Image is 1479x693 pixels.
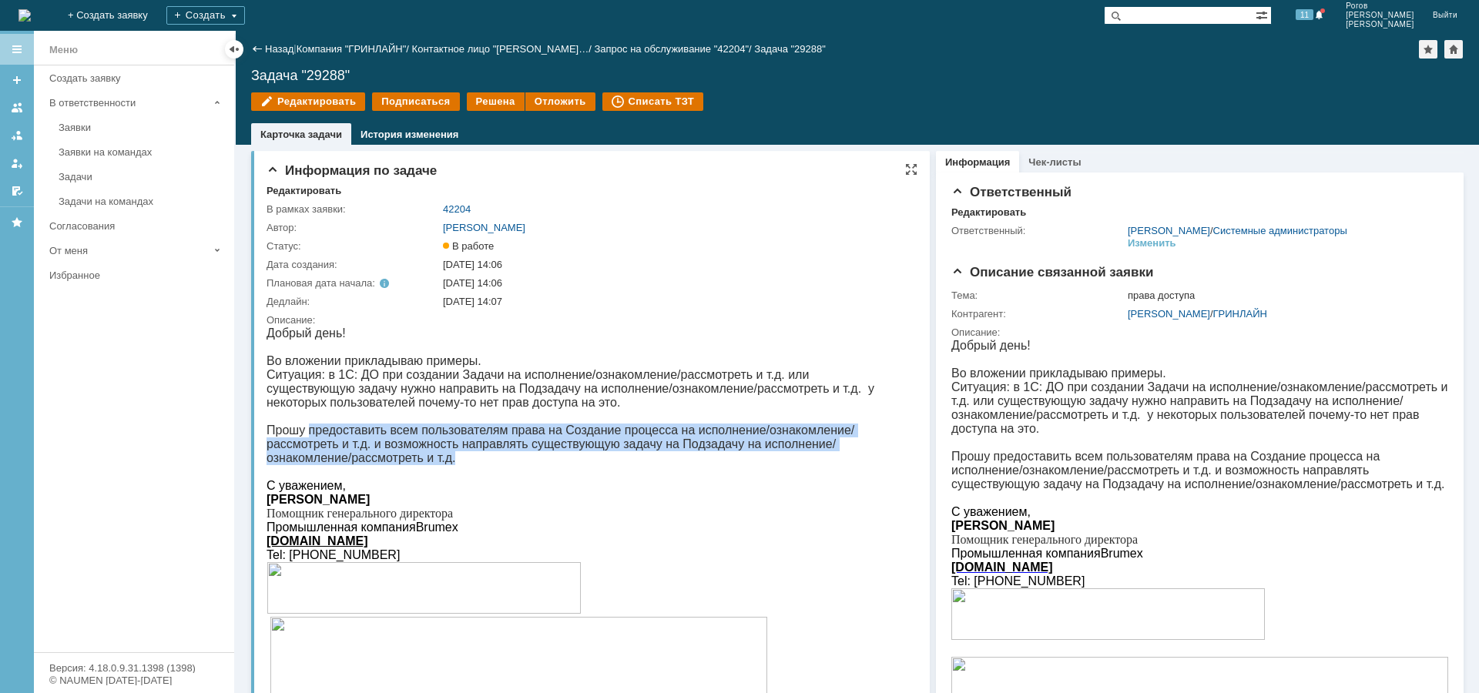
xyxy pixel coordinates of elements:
a: ГРИНЛАЙН [1213,308,1267,320]
div: Описание: [267,314,911,326]
a: Мои согласования [5,179,29,203]
div: Создать заявку [49,72,225,84]
span: Brumex [149,208,192,221]
div: / [412,43,595,55]
span: 11 [1296,9,1313,20]
span: Рогов [1346,2,1414,11]
a: Компания "ГРИНЛАЙН" [297,43,407,55]
div: © NAUMEN [DATE]-[DATE] [49,675,219,685]
a: Создать заявку [5,68,29,92]
a: Карточка задачи [260,129,342,140]
div: Задача "29288" [754,43,826,55]
a: Заявки в моей ответственности [5,123,29,148]
div: Согласования [49,220,225,232]
a: Контактное лицо "[PERSON_NAME]… [412,43,589,55]
div: Редактировать [951,206,1026,219]
div: Тема: [951,290,1125,302]
span: В работе [443,240,494,252]
span: Brumex [149,194,192,207]
div: Создать [166,6,245,25]
div: Добавить в избранное [1419,40,1437,59]
div: Описание: [951,326,1448,339]
div: Дата создания: [267,259,440,271]
div: / [594,43,754,55]
a: Мои заявки [5,151,29,176]
div: / [1128,225,1347,237]
span: : [PHONE_NUMBER] [15,222,133,235]
div: / [297,43,412,55]
a: История изменения [361,129,458,140]
span: Информация по задаче [267,163,437,178]
a: Информация [945,156,1010,168]
a: Создать заявку [43,66,231,90]
a: Задачи на командах [52,189,231,213]
div: Избранное [49,269,208,281]
div: Автор: [267,222,440,234]
a: Системные администраторы [1213,225,1347,236]
div: Сделать домашней страницей [1444,40,1463,59]
a: Задачи [52,165,231,189]
div: [DATE] 14:06 [443,277,908,290]
div: | [293,42,296,54]
span: Ответственный [951,185,1072,199]
div: / [1128,308,1445,320]
div: Статус: [267,240,440,253]
a: Перейти на домашнюю страницу [18,9,31,22]
div: На всю страницу [905,163,917,176]
a: Заявки на командах [5,95,29,120]
div: Редактировать [267,185,341,197]
div: Меню [49,41,78,59]
div: права доступа [1128,290,1445,302]
div: Плановая дата начала: [267,277,421,290]
a: [PERSON_NAME] [1128,308,1210,320]
div: В ответственности [49,97,208,109]
span: Описание связанной заявки [951,265,1153,280]
span: : [PHONE_NUMBER] [15,236,133,249]
div: [DATE] 14:06 [443,259,908,271]
a: [PERSON_NAME] [443,222,525,233]
span: Расширенный поиск [1256,7,1271,22]
div: Задача "29288" [251,68,1464,83]
a: 42204 [443,203,471,215]
div: Задачи [59,171,225,182]
a: Назад [265,43,293,55]
div: Дедлайн: [267,296,440,308]
div: Ответственный: [951,225,1125,237]
a: Заявки [52,115,231,139]
div: [DATE] 14:07 [443,296,908,308]
span: [PERSON_NAME] [1346,20,1414,29]
a: [PERSON_NAME] [1128,225,1210,236]
div: Изменить [1128,237,1176,249]
div: Задачи на командах [59,196,225,207]
div: В рамках заявки: [267,203,440,216]
a: Запрос на обслуживание "42204" [594,43,749,55]
div: Заявки на командах [59,146,225,158]
div: Версия: 4.18.0.9.31.1398 (1398) [49,663,219,673]
div: Контрагент: [951,308,1125,320]
a: Чек-листы [1028,156,1081,168]
div: Скрыть меню [225,40,243,59]
span: [PERSON_NAME] [1346,11,1414,20]
div: Заявки [59,122,225,133]
img: download [3,290,501,397]
a: Заявки на командах [52,140,231,164]
a: Согласования [43,214,231,238]
div: От меня [49,245,208,256]
img: logo [18,9,31,22]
